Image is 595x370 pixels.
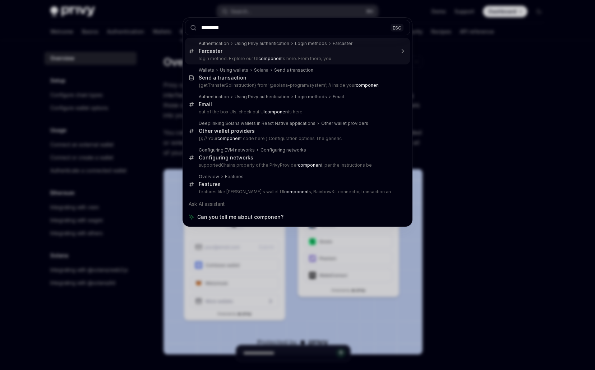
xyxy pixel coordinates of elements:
[333,94,344,100] div: Email
[199,181,221,188] div: Features
[295,41,327,46] div: Login methods
[391,24,403,31] div: ESC
[235,41,289,46] div: Using Privy authentication
[217,136,240,141] b: componen
[199,75,246,81] div: Send a transaction
[321,121,368,126] div: Other wallet providers
[265,109,288,114] b: componen
[284,189,307,194] b: componen
[254,67,268,73] div: Solana
[333,41,352,46] div: Farcaster
[199,154,253,161] div: Configuring networks
[260,147,306,153] div: Configuring networks
[185,198,410,211] div: Ask AI assistant
[356,82,379,88] b: componen
[199,41,229,46] div: Authentication
[199,136,395,141] p: }); // Your t code here } Configuration options The generic
[274,67,313,73] div: Send a transaction
[199,67,214,73] div: Wallets
[225,174,244,180] div: Features
[199,147,255,153] div: Configuring EVM networks
[235,94,289,100] div: Using Privy authentication
[258,56,281,61] b: componen
[199,174,219,180] div: Overview
[199,56,395,62] p: login method. Explore our UI ts here. From there, you
[199,121,315,126] div: Deeplinking Solana wallets in React Native applications
[298,162,321,168] b: componen
[199,189,395,195] p: features like [PERSON_NAME]'s wallet UI ts, RainbowKit connector, transaction an
[199,94,229,100] div: Authentication
[199,48,222,54] div: Farcaster
[199,101,212,108] div: Email
[220,67,248,73] div: Using wallets
[197,213,283,221] span: Can you tell me about componen?
[199,162,395,168] p: supportedChains property of the PrivyProvider t, per the instructions be
[199,109,395,115] p: out of the box UIs, check out UI ts here.
[199,128,255,134] div: Other wallet providers
[199,82,395,88] p: {getTransferSolInstruction} from '@solana-program/system'; // Inside your
[295,94,327,100] div: Login methods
